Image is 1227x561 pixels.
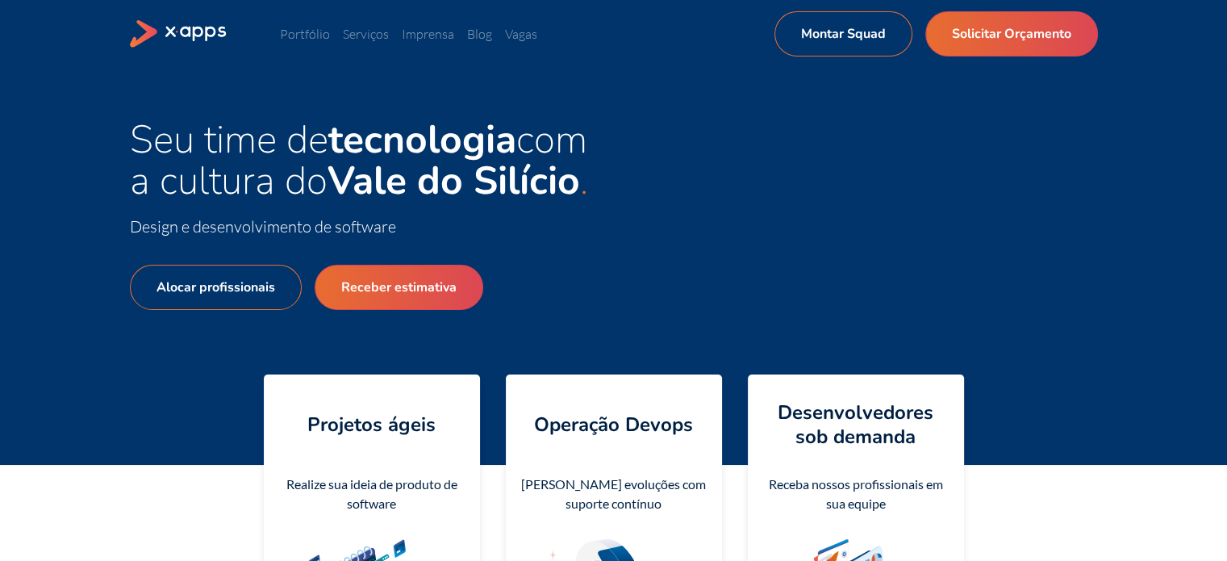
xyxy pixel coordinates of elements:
strong: tecnologia [328,113,516,166]
span: Design e desenvolvimento de software [130,216,396,237]
a: Solicitar Orçamento [925,11,1098,57]
a: Serviços [343,26,389,42]
h4: Projetos ágeis [307,412,436,437]
span: Seu time de com a cultura do [130,113,587,207]
h4: Desenvolvedores sob demanda [761,400,951,449]
a: Alocar profissionais [130,265,302,310]
div: Receba nossos profissionais em sua equipe [761,475,951,513]
strong: Vale do Silício [328,154,580,207]
a: Portfólio [280,26,330,42]
a: Blog [467,26,492,42]
a: Montar Squad [774,11,912,57]
div: [PERSON_NAME] evoluções com suporte contínuo [519,475,709,513]
a: Receber estimativa [315,265,483,310]
a: Vagas [505,26,537,42]
div: Realize sua ideia de produto de software [277,475,467,513]
a: Imprensa [402,26,454,42]
h4: Operação Devops [534,412,693,437]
